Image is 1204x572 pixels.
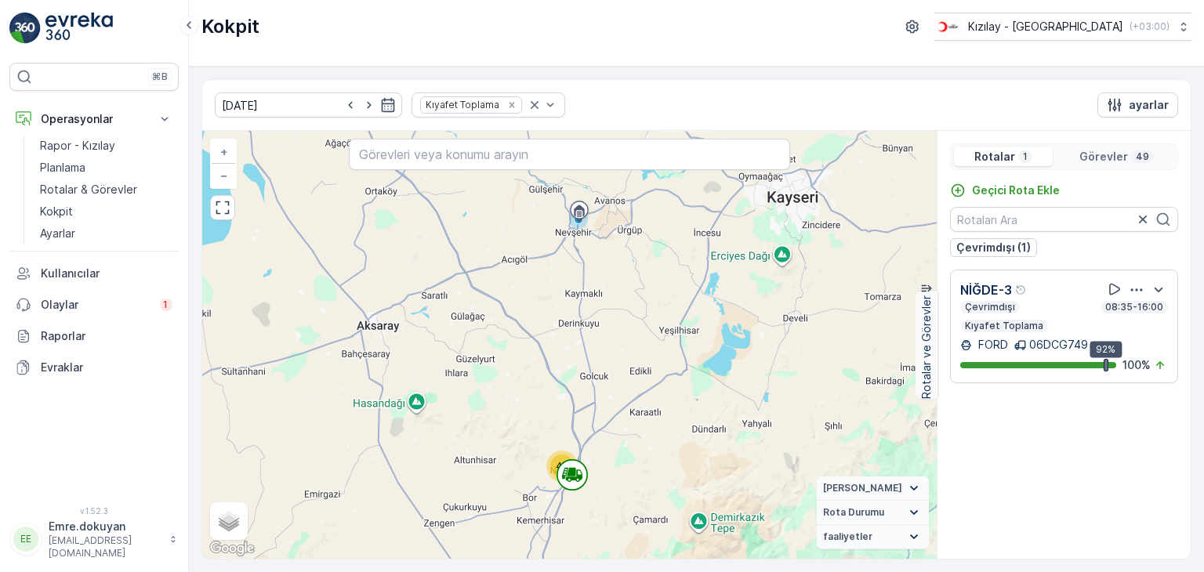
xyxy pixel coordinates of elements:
p: Rotalar & Görevler [40,182,137,197]
img: Google [206,538,258,559]
p: Ayarlar [40,226,75,241]
p: Kullanıcılar [41,266,172,281]
span: + [220,145,227,158]
p: FORD [975,337,1008,353]
div: Kıyafet Toplama [421,97,502,112]
p: Evraklar [41,360,172,375]
img: k%C4%B1z%C4%B1lay_D5CCths_t1JZB0k.png [934,18,962,35]
input: dd/mm/yyyy [215,92,402,118]
span: [PERSON_NAME] [823,482,902,494]
p: 1 [1021,150,1029,163]
img: logo [9,13,41,44]
p: Çevrimdışı (1) [956,240,1031,255]
p: ayarlar [1129,97,1169,113]
summary: [PERSON_NAME] [817,476,929,501]
p: 08:35-16:00 [1104,301,1165,313]
p: 100 % [1122,357,1151,373]
p: Rotalar ve Görevler [919,295,934,399]
p: Kokpit [40,204,73,219]
p: Raporlar [41,328,172,344]
a: Rotalar & Görevler [34,179,179,201]
span: v 1.52.3 [9,506,179,516]
p: 49 [1134,150,1151,163]
a: Olaylar1 [9,289,179,320]
p: Rotalar [974,149,1015,165]
div: 92% [1090,341,1122,358]
p: ⌘B [152,71,168,83]
div: Yardım Araç İkonu [1015,284,1028,296]
a: Geçici Rota Ekle [950,183,1060,198]
input: Görevleri veya konumu arayın [349,139,789,170]
span: 49 [556,460,568,472]
p: Planlama [40,160,85,176]
p: Operasyonlar [41,111,147,127]
span: Rota Durumu [823,506,884,519]
a: Kullanıcılar [9,258,179,289]
p: Kıyafet Toplama [963,320,1045,332]
input: Rotaları Ara [950,207,1178,232]
a: Layers [212,504,246,538]
p: [EMAIL_ADDRESS][DOMAIN_NAME] [49,534,161,559]
a: Planlama [34,157,179,179]
button: EEEmre.dokuyan[EMAIL_ADDRESS][DOMAIN_NAME] [9,519,179,559]
img: logo_light-DOdMpM7g.png [45,13,113,44]
div: EE [13,527,38,552]
a: Rapor - Kızılay [34,135,179,157]
a: Bu bölgeyi Google Haritalar'da açın (yeni pencerede açılır) [206,538,258,559]
p: Geçici Rota Ekle [972,183,1060,198]
p: Kızılay - [GEOGRAPHIC_DATA] [968,19,1123,34]
a: Raporlar [9,320,179,352]
p: Emre.dokuyan [49,519,161,534]
p: Olaylar [41,297,150,313]
span: faaliyetler [823,530,872,543]
a: Uzaklaştır [212,164,235,187]
p: 06DCG749 [1029,337,1088,353]
a: Yakınlaştır [212,140,235,164]
button: Kızılay - [GEOGRAPHIC_DATA](+03:00) [934,13,1191,41]
p: Çevrimdışı [963,301,1017,313]
p: Görevler [1079,149,1128,165]
div: Remove Kıyafet Toplama [503,99,520,111]
a: Kokpit [34,201,179,223]
div: 49 [546,451,578,482]
button: ayarlar [1097,92,1178,118]
span: − [220,168,228,182]
p: Kokpit [201,14,259,39]
p: ( +03:00 ) [1130,20,1170,33]
p: NİĞDE-3 [960,281,1012,299]
summary: faaliyetler [817,525,929,549]
p: 1 [163,299,169,311]
summary: Rota Durumu [817,501,929,525]
a: Ayarlar [34,223,179,244]
a: Evraklar [9,352,179,383]
p: Rapor - Kızılay [40,138,115,154]
button: Operasyonlar [9,103,179,135]
button: Çevrimdışı (1) [950,238,1037,257]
